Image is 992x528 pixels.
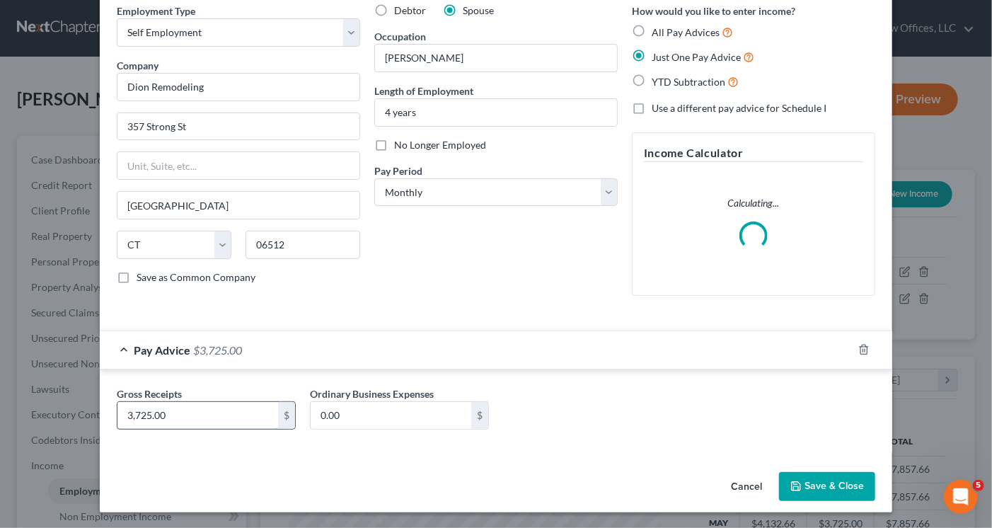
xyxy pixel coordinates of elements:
[652,102,826,114] span: Use a different pay advice for Schedule I
[463,4,494,16] span: Spouse
[375,45,617,71] input: --
[311,402,471,429] input: 0.00
[644,196,863,210] p: Calculating...
[310,386,434,401] label: Ordinary Business Expenses
[652,51,741,63] span: Just One Pay Advice
[375,99,617,126] input: ex: 2 years
[137,271,255,283] span: Save as Common Company
[632,4,795,18] label: How would you like to enter income?
[374,165,422,177] span: Pay Period
[652,76,725,88] span: YTD Subtraction
[471,402,488,429] div: $
[117,113,359,140] input: Enter address...
[652,26,720,38] span: All Pay Advices
[117,386,182,401] label: Gross Receipts
[134,343,190,357] span: Pay Advice
[278,402,295,429] div: $
[374,29,426,44] label: Occupation
[117,402,278,429] input: 0.00
[193,343,242,357] span: $3,725.00
[117,152,359,179] input: Unit, Suite, etc...
[944,480,978,514] iframe: Intercom live chat
[117,192,359,219] input: Enter city...
[117,73,360,101] input: Search company by name...
[779,472,875,502] button: Save & Close
[644,144,863,162] h5: Income Calculator
[374,84,473,98] label: Length of Employment
[973,480,984,491] span: 5
[246,231,360,259] input: Enter zip...
[394,139,486,151] span: No Longer Employed
[117,59,158,71] span: Company
[394,4,426,16] span: Debtor
[117,5,195,17] span: Employment Type
[720,474,773,502] button: Cancel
